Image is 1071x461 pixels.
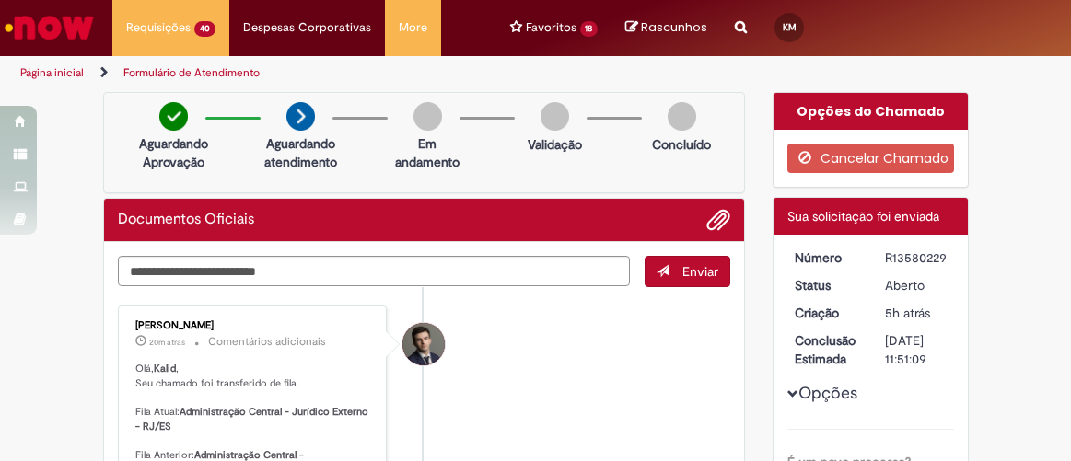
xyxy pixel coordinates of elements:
span: Rascunhos [641,18,707,36]
span: 5h atrás [885,305,930,321]
span: Despesas Corporativas [243,18,371,37]
span: 20m atrás [149,337,185,348]
span: KM [783,21,797,33]
span: Enviar [682,263,718,280]
a: No momento, sua lista de rascunhos tem 0 Itens [625,18,707,36]
time: 30/09/2025 09:51:04 [885,305,930,321]
p: Em andamento [395,134,460,171]
div: 30/09/2025 09:51:04 [885,304,948,322]
span: Favoritos [526,18,576,37]
span: Sua solicitação foi enviada [787,208,939,225]
b: Administração Central - Jurídico Externo - RJ/ES [135,405,371,433]
img: ServiceNow [2,9,97,46]
div: R13580229 [885,248,948,267]
span: 18 [580,21,599,37]
ul: Trilhas de página [14,56,611,90]
a: Página inicial [20,65,84,80]
div: [PERSON_NAME] [135,320,373,331]
p: Aguardando atendimento [264,134,337,171]
div: Filipe Malvar Freitas Henriques [402,323,445,365]
h2: Documentos Oficiais Histórico de tíquete [118,212,254,228]
button: Cancelar Chamado [787,144,954,173]
button: Enviar [645,256,730,287]
dt: Status [781,276,871,294]
span: More [399,18,427,37]
dt: Criação [781,304,871,322]
button: Adicionar anexos [706,208,730,232]
dt: Conclusão Estimada [781,331,871,368]
img: img-circle-grey.png [541,102,569,131]
p: Concluído [652,135,711,154]
textarea: Digite sua mensagem aqui... [118,256,630,286]
p: Validação [528,135,582,154]
img: img-circle-grey.png [413,102,442,131]
img: check-circle-green.png [159,102,188,131]
a: Formulário de Atendimento [123,65,260,80]
small: Comentários adicionais [208,334,326,350]
time: 30/09/2025 14:10:45 [149,337,185,348]
p: Aguardando Aprovação [139,134,208,171]
dt: Número [781,248,871,267]
div: Aberto [885,276,948,294]
span: Requisições [126,18,191,37]
img: arrow-next.png [286,102,315,131]
div: Opções do Chamado [774,93,968,130]
span: 40 [194,21,215,37]
div: [DATE] 11:51:09 [885,331,948,368]
img: img-circle-grey.png [668,102,696,131]
b: Kalid [154,362,176,375]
